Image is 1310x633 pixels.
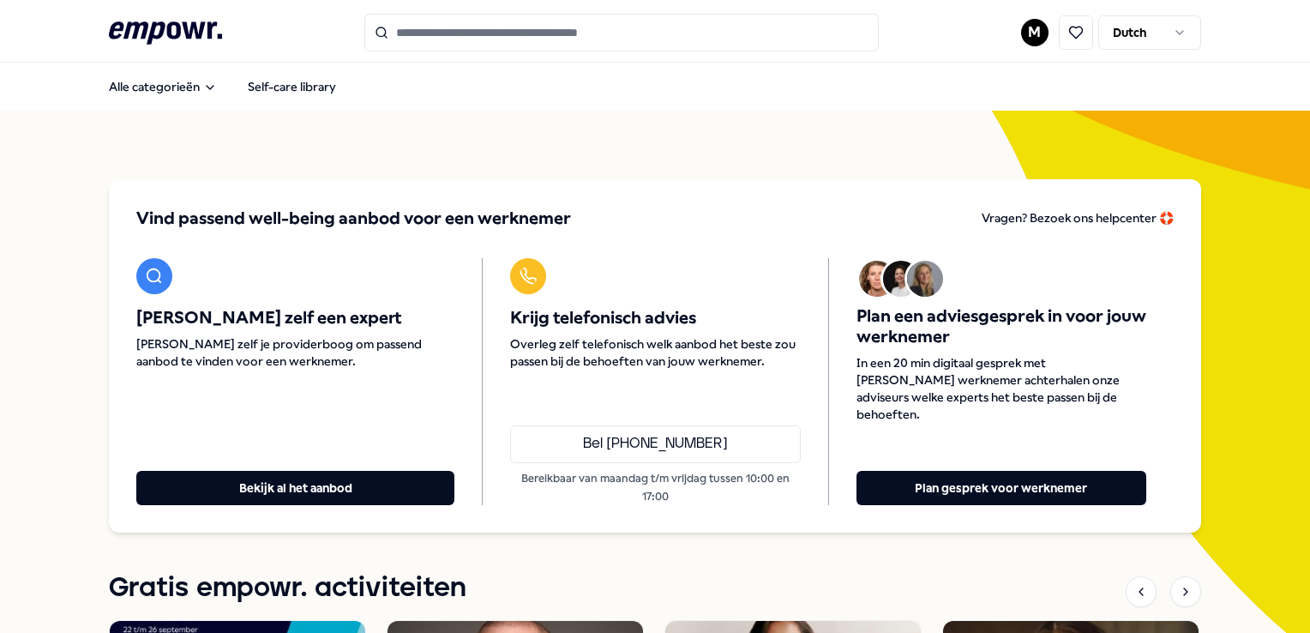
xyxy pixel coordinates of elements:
[907,261,943,297] img: Avatar
[109,567,466,610] h1: Gratis empowr. activiteiten
[95,69,231,104] button: Alle categorieën
[982,211,1174,225] span: Vragen? Bezoek ons helpcenter 🛟
[510,308,800,329] span: Krijg telefonisch advies
[234,69,350,104] a: Self-care library
[856,471,1146,505] button: Plan gesprek voor werknemer
[510,425,800,463] a: Bel [PHONE_NUMBER]
[136,308,454,329] span: [PERSON_NAME] zelf een expert
[510,470,800,505] p: Bereikbaar van maandag t/m vrijdag tussen 10:00 en 17:00
[364,14,879,51] input: Search for products, categories or subcategories
[982,207,1174,231] a: Vragen? Bezoek ons helpcenter 🛟
[859,261,895,297] img: Avatar
[136,335,454,370] span: [PERSON_NAME] zelf je providerboog om passend aanbod te vinden voor een werknemer.
[510,335,800,370] span: Overleg zelf telefonisch welk aanbod het beste zou passen bij de behoeften van jouw werknemer.
[136,471,454,505] button: Bekijk al het aanbod
[95,69,350,104] nav: Main
[1021,19,1049,46] button: M
[883,261,919,297] img: Avatar
[856,306,1146,347] span: Plan een adviesgesprek in voor jouw werknemer
[856,354,1146,423] span: In een 20 min digitaal gesprek met [PERSON_NAME] werknemer achterhalen onze adviseurs welke exper...
[136,207,571,231] span: Vind passend well-being aanbod voor een werknemer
